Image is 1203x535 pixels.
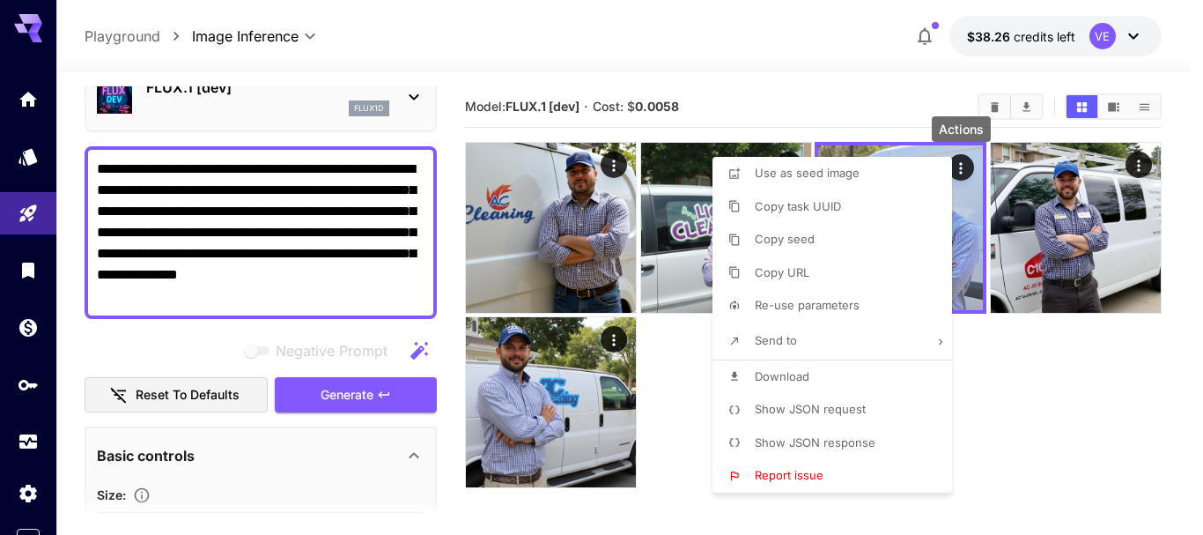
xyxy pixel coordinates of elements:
[755,232,815,246] span: Copy seed
[755,468,823,482] span: Report issue
[755,265,809,279] span: Copy URL
[755,298,860,312] span: Re-use parameters
[755,333,797,347] span: Send to
[755,199,841,213] span: Copy task UUID
[755,369,809,383] span: Download
[932,116,991,142] div: Actions
[755,166,860,180] span: Use as seed image
[755,435,875,450] span: Show JSON response
[755,402,866,416] span: Show JSON request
